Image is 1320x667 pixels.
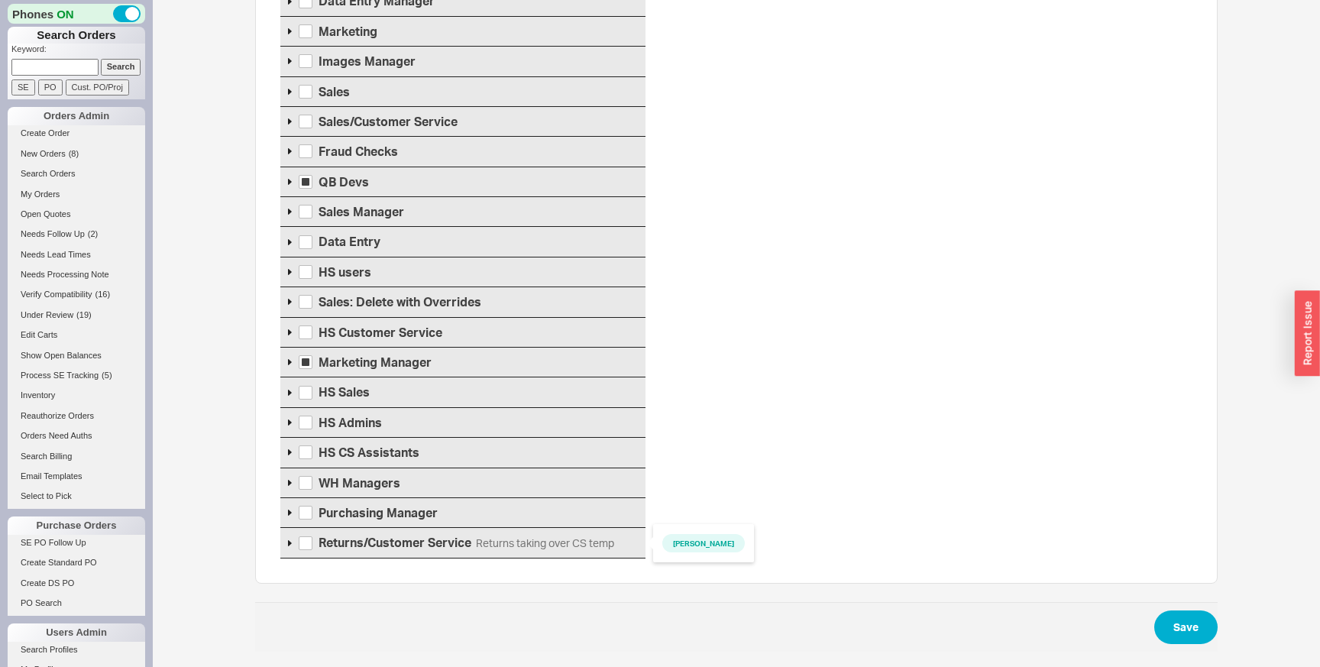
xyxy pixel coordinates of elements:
[299,506,312,520] input: Purchasing Manager
[8,107,145,125] div: Orders Admin
[8,166,145,182] a: Search Orders
[8,226,145,242] a: Needs Follow Up(2)
[319,535,471,550] span: Returns/Customer Service
[11,44,145,59] p: Keyword:
[319,204,404,219] span: Sales Manager
[319,445,419,460] span: HS CS Assistants
[8,448,145,465] a: Search Billing
[8,247,145,263] a: Needs Lead Times
[299,295,312,309] input: Sales: Delete with Overrides
[319,53,416,69] span: Images Manager
[1154,610,1218,644] button: Save
[8,642,145,658] a: Search Profiles
[319,415,382,430] span: HS Admins
[299,175,312,189] input: QB Devs
[8,488,145,504] a: Select to Pick
[8,27,145,44] h1: Search Orders
[8,307,145,323] a: Under Review(19)
[8,575,145,591] a: Create DS PO
[8,428,145,444] a: Orders Need Auths
[101,59,141,75] input: Search
[319,84,350,99] span: Sales
[319,384,370,400] span: HS Sales
[21,229,85,238] span: Needs Follow Up
[471,536,614,549] span: Returns taking over CS temp
[8,206,145,222] a: Open Quotes
[8,408,145,424] a: Reauthorize Orders
[299,355,312,369] input: Marketing Manager
[8,387,145,403] a: Inventory
[8,535,145,551] a: SE PO Follow Up
[299,235,312,249] input: Data Entry
[319,144,398,159] span: Fraud Checks
[38,79,63,96] input: PO
[319,174,369,189] span: QB Devs
[299,386,312,400] input: HS Sales
[95,290,111,299] span: ( 16 )
[21,371,99,380] span: Process SE Tracking
[299,536,312,550] input: Returns/Customer Service Returns taking over CS temp
[21,270,109,279] span: Needs Processing Note
[299,205,312,219] input: Sales Manager
[8,287,145,303] a: Verify Compatibility(16)
[88,229,98,238] span: ( 2 )
[8,367,145,384] a: Process SE Tracking(5)
[102,371,112,380] span: ( 5 )
[8,468,145,484] a: Email Templates
[66,79,129,96] input: Cust. PO/Proj
[319,114,458,129] span: Sales/Customer Service
[299,85,312,99] input: Sales
[319,234,380,249] span: Data Entry
[57,6,74,22] span: ON
[8,267,145,283] a: Needs Processing Note
[319,325,442,340] span: HS Customer Service
[319,475,400,491] span: WH Managers
[69,149,79,158] span: ( 8 )
[299,265,312,279] input: HS users
[299,115,312,128] input: Sales/Customer Service
[8,125,145,141] a: Create Order
[21,310,73,319] span: Under Review
[21,290,92,299] span: Verify Compatibility
[11,79,35,96] input: SE
[319,294,481,309] span: Sales: Delete with Overrides
[8,595,145,611] a: PO Search
[299,445,312,459] input: HS CS Assistants
[21,149,66,158] span: New Orders
[299,476,312,490] input: WH Managers
[8,186,145,202] a: My Orders
[299,416,312,429] input: HS Admins
[8,623,145,642] div: Users Admin
[8,555,145,571] a: Create Standard PO
[1173,618,1199,636] span: Save
[8,516,145,535] div: Purchase Orders
[76,310,92,319] span: ( 19 )
[8,348,145,364] a: Show Open Balances
[319,264,371,280] span: HS users
[319,505,438,520] span: Purchasing Manager
[8,4,145,24] div: Phones
[299,24,312,38] input: Marketing
[662,534,745,552] a: [PERSON_NAME]
[299,325,312,339] input: HS Customer Service
[319,24,377,39] span: Marketing
[299,144,312,158] input: Fraud Checks
[8,327,145,343] a: Edit Carts
[299,54,312,68] input: Images Manager
[8,146,145,162] a: New Orders(8)
[319,355,432,370] span: Marketing Manager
